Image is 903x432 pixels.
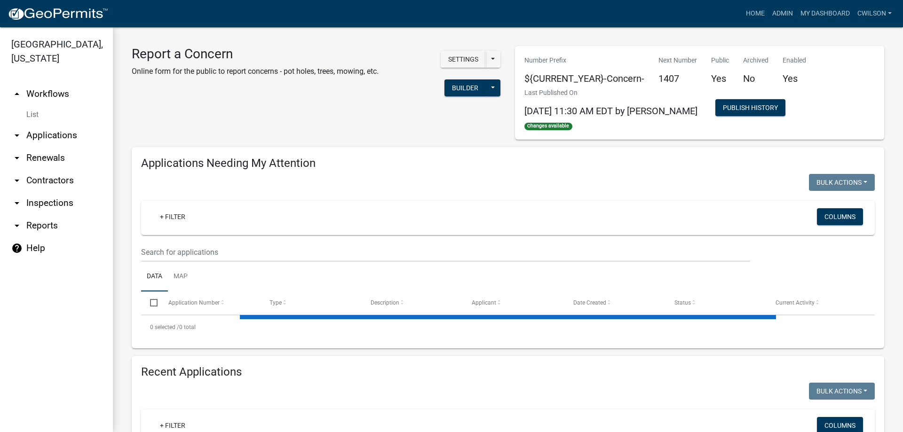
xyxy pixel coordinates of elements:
datatable-header-cell: Select [141,291,159,314]
p: Public [711,55,729,65]
i: arrow_drop_down [11,175,23,186]
h5: No [743,73,768,84]
i: arrow_drop_down [11,152,23,164]
i: arrow_drop_down [11,197,23,209]
p: Next Number [658,55,697,65]
datatable-header-cell: Description [362,291,463,314]
i: arrow_drop_down [11,220,23,231]
p: Last Published On [524,88,697,98]
input: Search for applications [141,243,750,262]
span: Description [371,299,399,306]
a: + Filter [152,208,193,225]
p: Enabled [783,55,806,65]
a: Admin [768,5,797,23]
span: Application Number [168,299,220,306]
span: Applicant [472,299,496,306]
p: Archived [743,55,768,65]
a: Home [742,5,768,23]
a: My Dashboard [797,5,854,23]
h3: Report a Concern [132,46,379,62]
h4: Recent Applications [141,365,875,379]
span: Current Activity [776,299,815,306]
span: Status [674,299,691,306]
span: 0 selected / [150,324,179,330]
i: arrow_drop_down [11,130,23,141]
datatable-header-cell: Applicant [463,291,564,314]
p: Online form for the public to report concerns - pot holes, trees, mowing, etc. [132,66,379,77]
a: cwilson [854,5,895,23]
button: Bulk Actions [809,383,875,400]
datatable-header-cell: Type [261,291,362,314]
h5: ${CURRENT_YEAR}-Concern- [524,73,644,84]
button: Settings [441,51,486,68]
button: Builder [444,79,486,96]
h5: Yes [783,73,806,84]
a: Data [141,262,168,292]
h5: Yes [711,73,729,84]
datatable-header-cell: Current Activity [767,291,868,314]
wm-modal-confirm: Workflow Publish History [715,105,785,112]
button: Publish History [715,99,785,116]
span: Changes available [524,123,572,130]
button: Bulk Actions [809,174,875,191]
span: [DATE] 11:30 AM EDT by [PERSON_NAME] [524,105,697,117]
i: arrow_drop_up [11,88,23,100]
span: Date Created [573,299,606,306]
i: help [11,243,23,254]
h4: Applications Needing My Attention [141,157,875,170]
button: Columns [817,208,863,225]
a: Map [168,262,193,292]
div: 0 total [141,315,875,339]
p: Number Prefix [524,55,644,65]
datatable-header-cell: Status [665,291,767,314]
span: Type [269,299,282,306]
datatable-header-cell: Application Number [159,291,260,314]
datatable-header-cell: Date Created [564,291,665,314]
h5: 1407 [658,73,697,84]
